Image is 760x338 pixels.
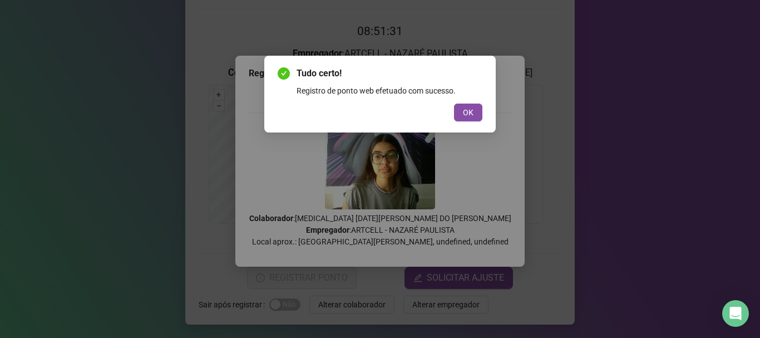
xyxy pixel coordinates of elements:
span: OK [463,106,473,119]
div: Registro de ponto web efetuado com sucesso. [297,85,482,97]
button: OK [454,104,482,121]
span: Tudo certo! [297,67,482,80]
span: check-circle [278,67,290,80]
div: Open Intercom Messenger [722,300,749,327]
